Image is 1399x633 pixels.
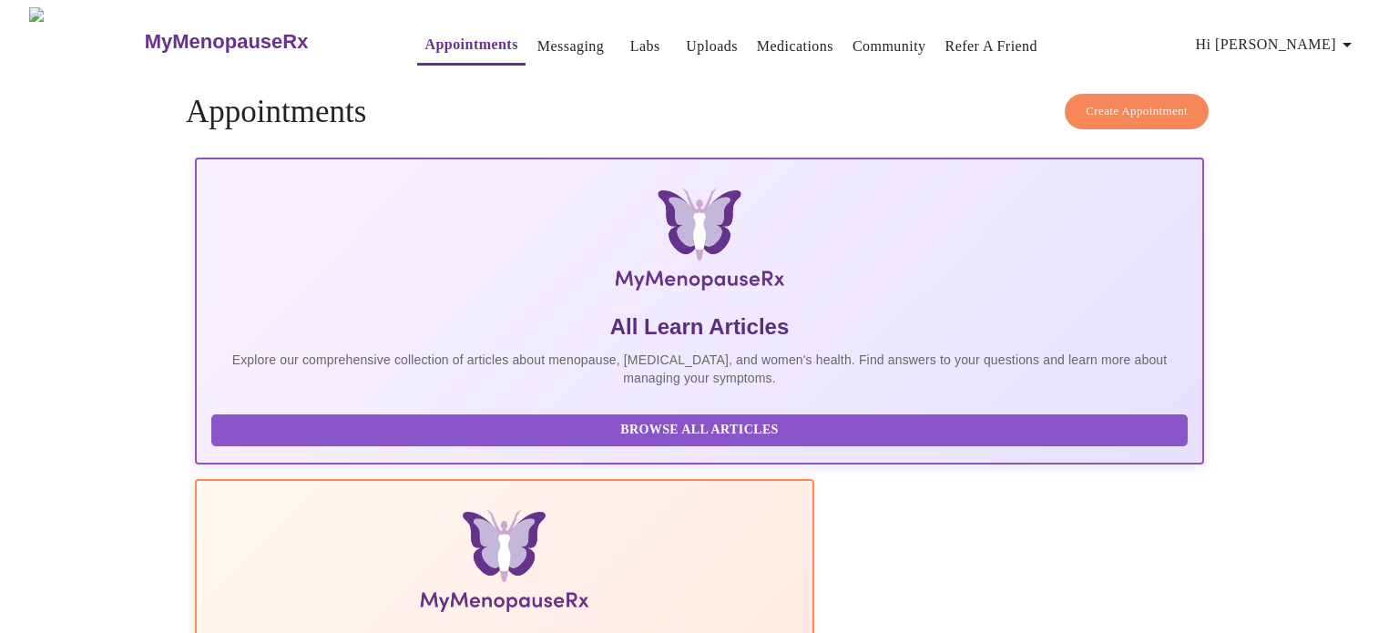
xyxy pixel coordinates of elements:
button: Browse All Articles [211,414,1188,446]
button: Medications [750,28,841,65]
a: Messaging [537,34,604,59]
a: Browse All Articles [211,421,1192,436]
a: Refer a Friend [945,34,1038,59]
span: Hi [PERSON_NAME] [1196,32,1358,57]
h3: MyMenopauseRx [145,30,309,54]
button: Community [845,28,934,65]
span: Browse All Articles [230,419,1169,442]
button: Messaging [530,28,611,65]
a: Labs [630,34,660,59]
img: MyMenopauseRx Logo [363,189,1036,298]
a: MyMenopauseRx [142,10,381,74]
button: Hi [PERSON_NAME] [1189,26,1365,63]
a: Appointments [424,32,517,57]
button: Labs [616,28,674,65]
span: Create Appointment [1086,101,1188,122]
button: Appointments [417,26,525,66]
button: Create Appointment [1065,94,1209,129]
a: Medications [757,34,833,59]
a: Community [853,34,926,59]
button: Uploads [679,28,745,65]
p: Explore our comprehensive collection of articles about menopause, [MEDICAL_DATA], and women's hea... [211,351,1188,387]
button: Refer a Friend [938,28,1046,65]
h5: All Learn Articles [211,312,1188,342]
a: Uploads [686,34,738,59]
h4: Appointments [186,94,1213,130]
img: MyMenopauseRx Logo [29,7,142,76]
img: Menopause Manual [304,510,704,619]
